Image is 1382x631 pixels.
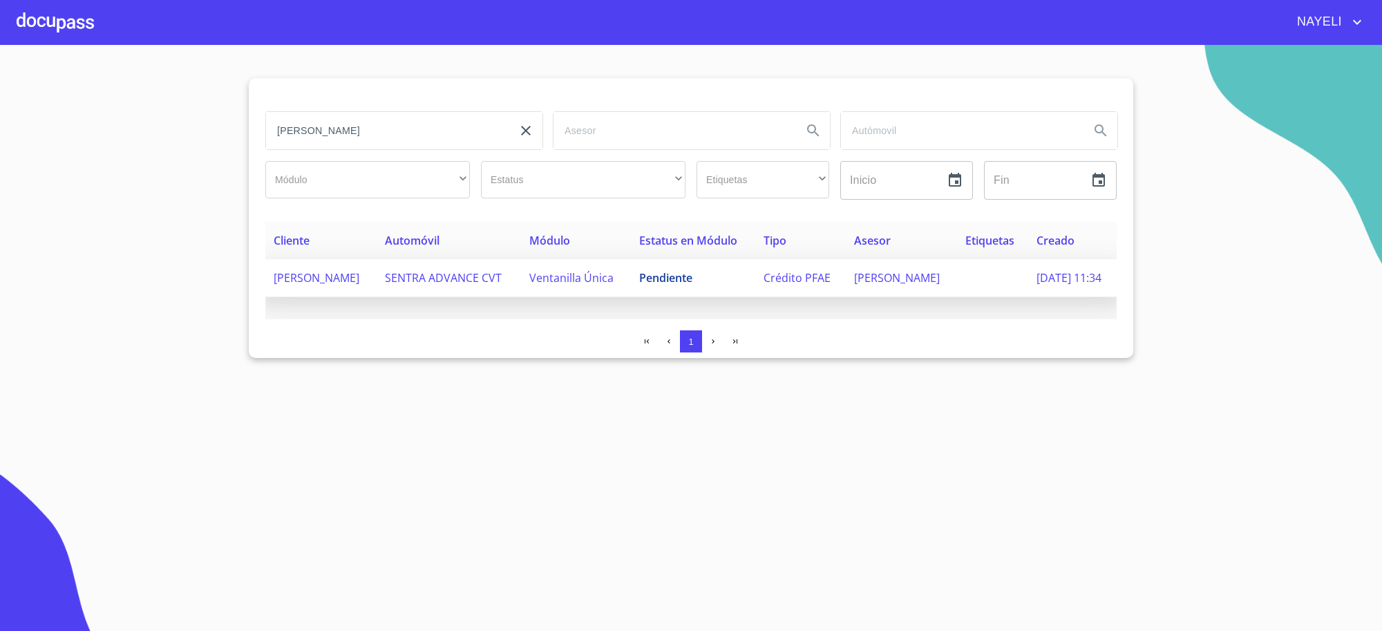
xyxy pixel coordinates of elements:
span: [PERSON_NAME] [854,270,940,285]
span: Ventanilla Única [529,270,614,285]
span: SENTRA ADVANCE CVT [385,270,502,285]
span: Etiquetas [965,233,1014,248]
span: Crédito PFAE [764,270,831,285]
div: ​ [481,161,685,198]
span: 1 [688,337,693,347]
div: ​ [697,161,829,198]
span: Estatus en Módulo [639,233,737,248]
span: Asesor [854,233,891,248]
input: search [266,112,504,149]
span: Módulo [529,233,570,248]
button: clear input [509,114,542,147]
input: search [841,112,1079,149]
span: [PERSON_NAME] [274,270,359,285]
button: 1 [680,330,702,352]
span: NAYELI [1287,11,1349,33]
span: Automóvil [385,233,439,248]
input: search [553,112,791,149]
span: [DATE] 11:34 [1036,270,1101,285]
button: Search [1084,114,1117,147]
span: Tipo [764,233,786,248]
span: Cliente [274,233,310,248]
button: account of current user [1287,11,1365,33]
div: ​ [265,161,470,198]
span: Pendiente [639,270,692,285]
button: Search [797,114,830,147]
span: Creado [1036,233,1075,248]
